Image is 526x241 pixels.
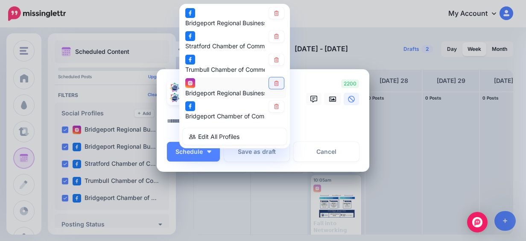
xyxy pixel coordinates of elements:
img: facebook-square.png [185,55,195,65]
span: 2200 [341,79,359,88]
span: Schedule [175,149,203,155]
span: Trumbull Chamber of Commerce page [185,66,292,73]
img: 81766834_3026168757394936_2111945340541206528_n-bsa150349.jpg [169,92,180,103]
img: arrow-down-white.png [207,150,211,153]
button: Schedule [167,142,220,162]
span: Bridgeport Chamber of Commerce page [185,113,298,120]
a: Cancel [294,142,359,162]
button: Save as draft [224,142,289,162]
img: facebook-square.png [185,8,195,18]
img: facebook-square.png [185,102,195,112]
span: Stratford Chamber of Commerce page [185,43,293,50]
span: Bridgeport Regional Business Council page [185,19,305,26]
img: instagram-square.png [185,78,195,88]
img: facebook-square.png [185,32,195,41]
span: Bridgeport Regional Business Council account [185,89,313,97]
a: Edit All Profiles [183,129,286,145]
img: 326353443_583245609911355_7624060508075186304_n-bsa150316.png [169,82,180,92]
div: Open Intercom Messenger [467,212,488,232]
